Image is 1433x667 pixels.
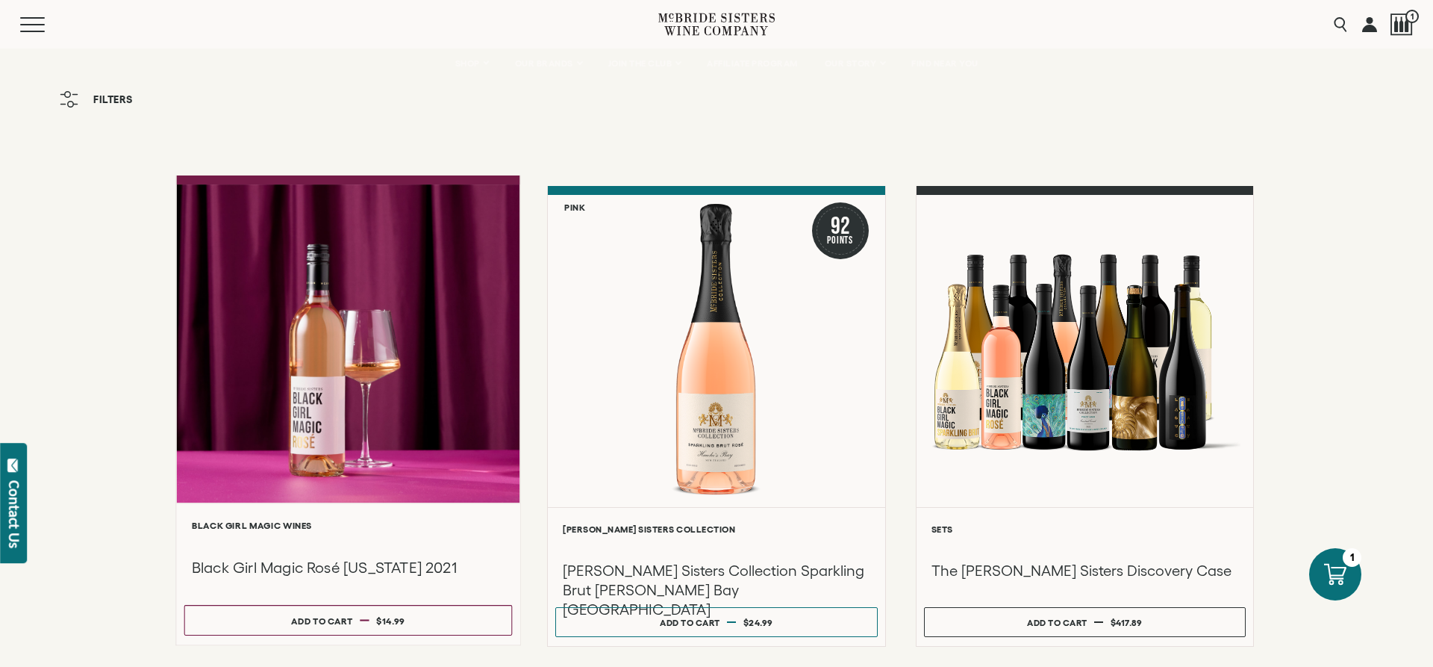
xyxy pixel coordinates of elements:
a: Pink 92 Points McBride Sisters Collection Sparkling Brut Rose Hawke's Bay NV [PERSON_NAME] Sister... [547,186,885,647]
h6: Black Girl Magic Wines [192,521,505,530]
span: OUR STORY [825,58,877,69]
span: $417.89 [1111,618,1143,627]
h6: Sets [931,524,1238,534]
a: OUR STORY [815,49,895,78]
h3: Black Girl Magic Rosé [US_STATE] 2021 [192,558,505,578]
span: $14.99 [376,615,405,625]
div: Add to cart [660,612,720,633]
h6: Pink [564,202,585,212]
div: Contact Us [7,480,22,548]
a: FIND NEAR YOU [902,49,988,78]
a: SHOP [446,49,498,78]
span: FIND NEAR YOU [911,58,978,69]
a: JOIN THE CLUB [599,49,690,78]
h6: [PERSON_NAME] Sisters Collection [563,524,870,534]
span: JOIN THE CLUB [608,58,672,69]
span: OUR BRANDS [515,58,573,69]
span: Filters [93,94,133,105]
button: Add to cart $24.99 [555,607,877,637]
a: OUR BRANDS [505,49,591,78]
div: Add to cart [291,609,352,632]
div: 1 [1343,548,1361,567]
h3: The [PERSON_NAME] Sisters Discovery Case [931,561,1238,580]
span: $24.99 [743,618,773,627]
span: SHOP [455,58,481,69]
button: Filters [52,84,140,115]
a: McBride Sisters Full Set Sets The [PERSON_NAME] Sisters Discovery Case Add to cart $417.89 [916,186,1254,647]
button: Add to cart $417.89 [924,607,1246,637]
div: Add to cart [1027,612,1087,633]
button: Mobile Menu Trigger [20,17,74,32]
span: 1 [1405,10,1419,23]
a: Black Girl Magic Wines Black Girl Magic Rosé [US_STATE] 2021 Add to cart $14.99 [175,176,520,646]
a: AFFILIATE PROGRAM [697,49,808,78]
span: AFFILIATE PROGRAM [707,58,798,69]
button: Add to cart $14.99 [184,605,513,636]
h3: [PERSON_NAME] Sisters Collection Sparkling Brut [PERSON_NAME] Bay [GEOGRAPHIC_DATA] [563,561,870,619]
